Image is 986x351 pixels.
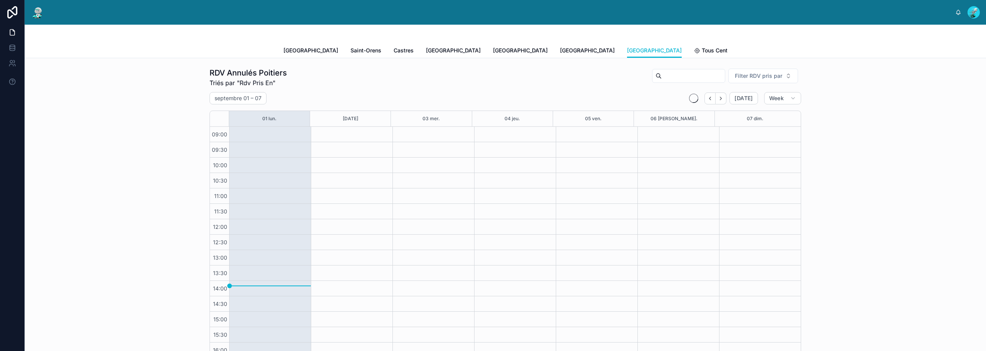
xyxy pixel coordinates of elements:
span: 10:00 [211,162,229,168]
span: [GEOGRAPHIC_DATA] [627,47,682,54]
span: 09:30 [210,146,229,153]
span: 14:30 [211,301,229,307]
span: 12:30 [211,239,229,245]
span: 12:00 [211,223,229,230]
a: [GEOGRAPHIC_DATA] [493,44,548,59]
span: [DATE] [734,95,753,102]
a: Tous Centres [694,44,736,59]
span: 15:30 [211,331,229,338]
button: Back [704,92,716,104]
span: [GEOGRAPHIC_DATA] [283,47,338,54]
span: 15:00 [211,316,229,322]
span: Castres [394,47,414,54]
button: 01 lun. [262,111,277,126]
span: Week [769,95,784,102]
button: Next [716,92,726,104]
span: 14:00 [211,285,229,292]
span: 13:30 [211,270,229,276]
button: 05 ven. [585,111,602,126]
a: [GEOGRAPHIC_DATA] [283,44,338,59]
span: [GEOGRAPHIC_DATA] [560,47,615,54]
span: Saint-Orens [350,47,381,54]
button: [DATE] [729,92,758,104]
span: 11:30 [212,208,229,215]
span: 13:00 [211,254,229,261]
a: [GEOGRAPHIC_DATA] [560,44,615,59]
a: Saint-Orens [350,44,381,59]
a: [GEOGRAPHIC_DATA] [627,44,682,58]
h1: RDV Annulés Poitiers [210,67,287,78]
div: scrollable content [51,11,955,14]
span: 11:00 [212,193,229,199]
button: Select Button [728,69,798,83]
button: 07 dim. [747,111,763,126]
span: 09:00 [210,131,229,138]
span: [GEOGRAPHIC_DATA] [426,47,481,54]
span: Triés par "Rdv Pris En" [210,78,287,87]
span: [GEOGRAPHIC_DATA] [493,47,548,54]
span: Filter RDV pris par [735,72,782,80]
button: [DATE] [343,111,358,126]
button: 03 mer. [423,111,440,126]
h2: septembre 01 – 07 [215,94,262,102]
span: 10:30 [211,177,229,184]
a: [GEOGRAPHIC_DATA] [426,44,481,59]
span: Tous Centres [702,47,736,54]
button: 06 [PERSON_NAME]. [651,111,698,126]
img: App logo [31,6,45,18]
button: 04 jeu. [505,111,520,126]
button: Week [764,92,801,104]
a: Castres [394,44,414,59]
